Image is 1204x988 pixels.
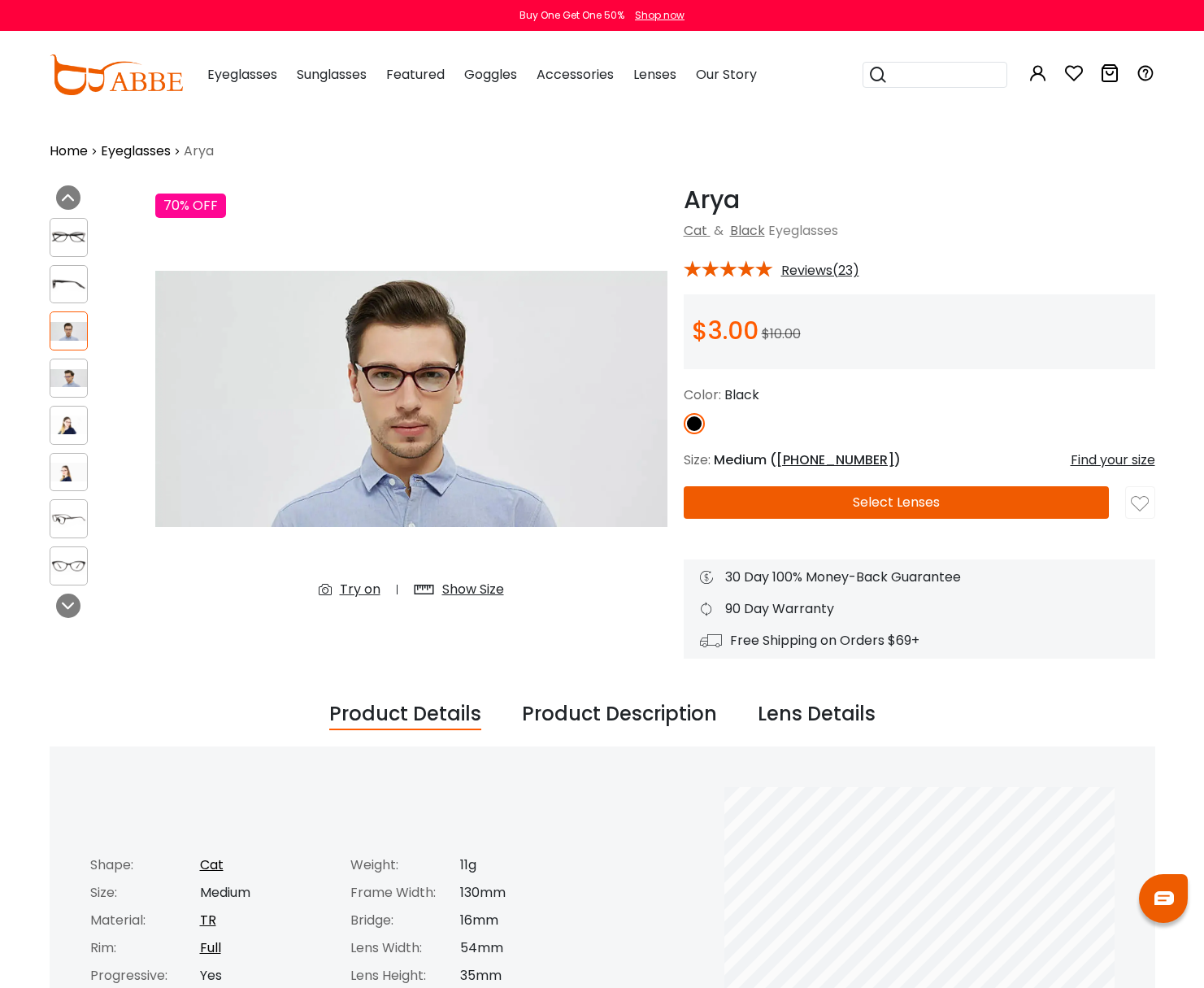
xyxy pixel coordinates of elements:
a: Full [200,938,221,957]
div: Lens Height: [350,966,460,986]
div: 54mm [460,938,594,958]
div: Shape: [90,855,200,875]
span: Accessories [537,65,614,84]
div: 90 Day Warranty [700,599,1139,619]
img: like [1131,495,1149,513]
a: Cat [684,221,707,240]
span: Eyeglasses [207,65,277,84]
div: 11g [460,855,594,875]
span: Lenses [633,65,676,84]
a: Cat [200,855,224,874]
div: Show Size [442,580,504,599]
img: Arya Black TR Eyeglasses , UniversalBridgeFit Frames from ABBE Glasses [50,463,88,481]
div: Rim: [90,938,200,958]
span: Featured [386,65,445,84]
span: Arya [184,141,214,161]
div: 130mm [460,883,594,903]
div: Medium [200,883,334,903]
div: Yes [200,966,334,986]
div: Product Details [329,699,481,730]
div: 70% OFF [155,194,226,218]
div: Find your size [1071,450,1155,470]
img: Arya Black TR Eyeglasses , UniversalBridgeFit Frames from ABBE Glasses [50,228,88,246]
div: Lens Width: [350,938,460,958]
span: Reviews(23) [781,263,859,278]
img: Arya Black TR Eyeglasses , UniversalBridgeFit Frames from ABBE Glasses [50,556,88,575]
span: Goggles [464,65,517,84]
button: Select Lenses [684,486,1110,519]
span: Size: [684,450,711,469]
span: Our Story [696,65,757,84]
div: 16mm [460,911,594,930]
h1: Arya [684,185,1155,215]
div: Product Description [522,699,717,730]
div: Buy One Get One 50% [519,8,624,23]
a: TR [200,911,216,929]
img: abbeglasses.com [50,54,183,95]
span: $10.00 [762,324,801,343]
div: Frame Width: [350,883,460,903]
div: Bridge: [350,911,460,930]
a: Home [50,141,88,161]
img: Arya Black TR Eyeglasses , UniversalBridgeFit Frames from ABBE Glasses [50,510,88,529]
a: Shop now [627,8,685,22]
span: $3.00 [692,313,758,348]
div: Material: [90,911,200,930]
span: Color: [684,385,721,404]
img: Arya Black TR Eyeglasses , UniversalBridgeFit Frames from ABBE Glasses [50,416,88,434]
div: Try on [340,580,380,599]
img: chat [1154,891,1174,905]
span: Black [724,385,759,404]
div: Weight: [350,855,460,875]
span: [PHONE_NUMBER] [776,450,894,469]
div: Size: [90,883,200,903]
span: & [711,221,727,240]
div: 35mm [460,966,594,986]
div: Shop now [635,8,685,23]
span: Eyeglasses [768,221,838,240]
span: Sunglasses [297,65,367,84]
div: Lens Details [758,699,876,730]
img: Arya Black TR Eyeglasses , UniversalBridgeFit Frames from ABBE Glasses [50,322,88,341]
a: Black [730,221,765,240]
a: Eyeglasses [101,141,171,161]
div: Free Shipping on Orders $69+ [700,631,1139,651]
div: 30 Day 100% Money-Back Guarantee [700,568,1139,587]
span: Medium ( ) [714,450,901,469]
img: Arya Black TR Eyeglasses , UniversalBridgeFit Frames from ABBE Glasses [50,369,88,388]
img: Arya Black TR Eyeglasses , UniversalBridgeFit Frames from ABBE Glasses [50,275,88,294]
img: Arya Black TR Eyeglasses , UniversalBridgeFit Frames from ABBE Glasses [155,185,667,612]
div: Progressive: [90,966,200,986]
